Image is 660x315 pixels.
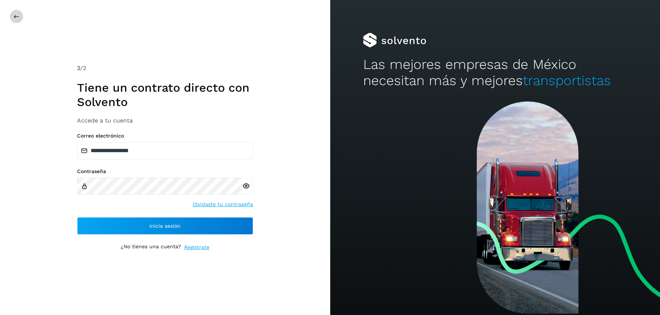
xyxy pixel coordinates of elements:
[77,217,253,235] button: Inicia sesión
[77,117,253,124] h3: Accede a tu cuenta
[121,243,181,251] p: ¿No tienes una cuenta?
[77,64,253,73] div: /2
[77,168,253,175] label: Contraseña
[77,81,253,109] h1: Tiene un contrato directo con Solvento
[77,65,80,72] span: 2
[363,56,627,89] h2: Las mejores empresas de México necesitan más y mejores
[522,73,610,88] span: transportistas
[184,243,209,251] a: Regístrate
[77,133,253,139] label: Correo electrónico
[193,201,253,208] a: Olvidaste tu contraseña
[149,223,181,228] span: Inicia sesión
